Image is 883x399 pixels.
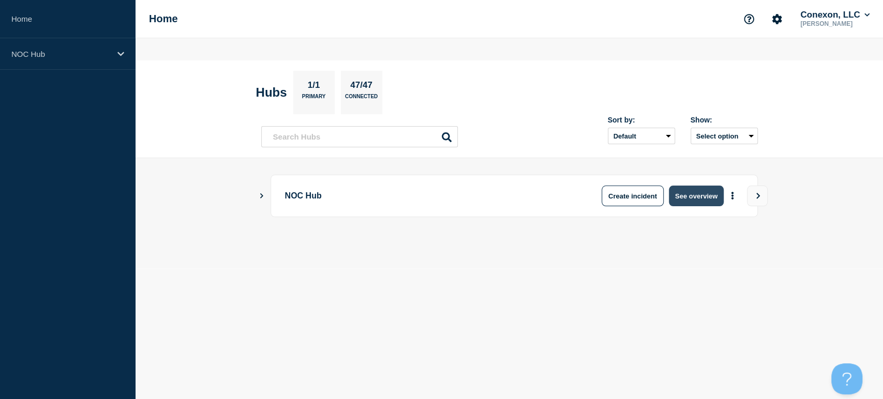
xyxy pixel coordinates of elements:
p: Connected [345,94,378,104]
input: Search Hubs [261,126,458,147]
button: Show Connected Hubs [259,192,264,200]
button: Select option [691,128,758,144]
button: Support [738,8,760,30]
button: Create incident [602,186,664,206]
button: See overview [669,186,724,206]
select: Sort by [608,128,675,144]
h1: Home [149,13,178,25]
button: Account settings [766,8,788,30]
p: [PERSON_NAME] [798,20,872,27]
iframe: Help Scout Beacon - Open [831,363,862,394]
p: 1/1 [304,80,324,94]
p: Primary [302,94,326,104]
p: NOC Hub [285,186,571,206]
button: View [747,186,768,206]
button: Conexon, LLC [798,10,872,20]
p: 47/47 [347,80,377,94]
p: NOC Hub [11,50,111,58]
h2: Hubs [256,85,287,100]
div: Sort by: [608,116,675,124]
div: Show: [691,116,758,124]
button: More actions [726,187,739,206]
